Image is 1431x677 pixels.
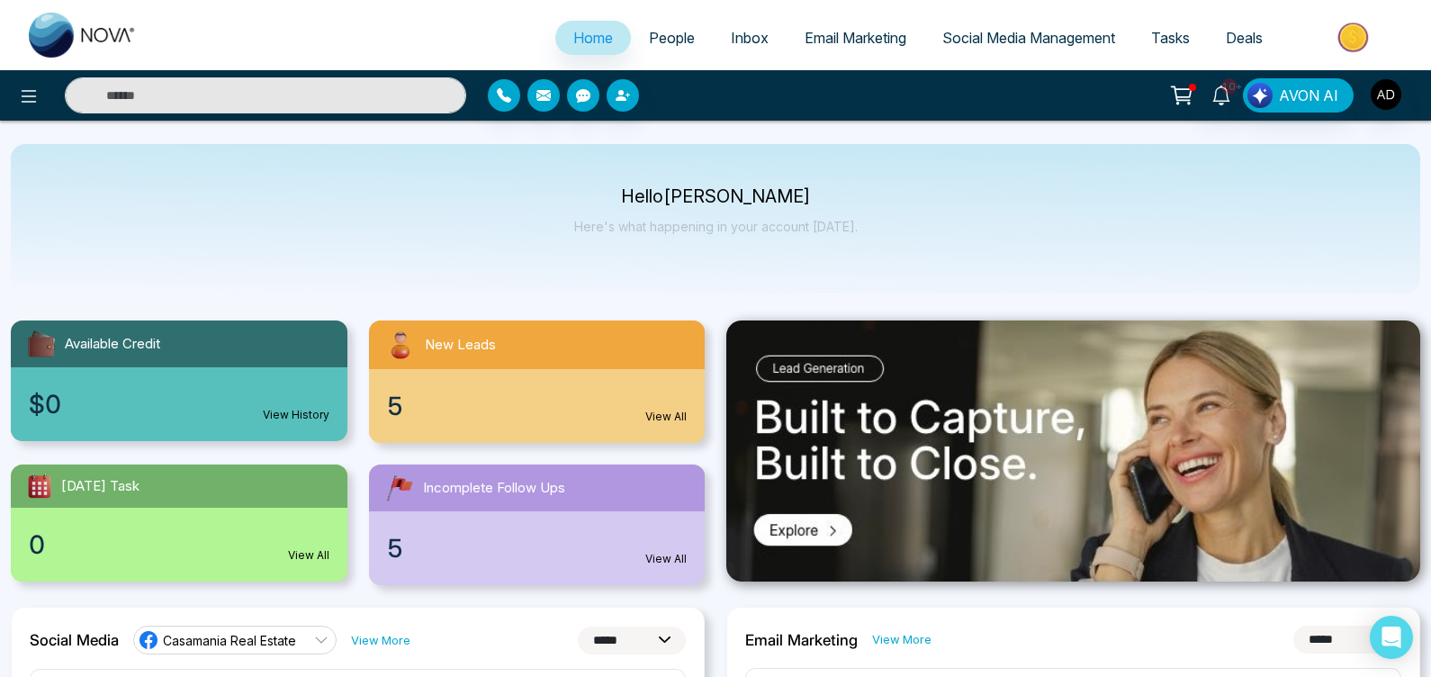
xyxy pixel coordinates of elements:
a: People [631,21,713,55]
span: $0 [29,385,61,423]
img: newLeads.svg [383,328,418,362]
span: Casamania Real Estate [163,632,296,649]
a: View All [288,547,329,564]
span: AVON AI [1279,85,1338,106]
span: Email Marketing [805,29,906,47]
span: People [649,29,695,47]
img: followUps.svg [383,472,416,504]
a: Incomplete Follow Ups5View All [358,465,716,585]
a: View History [263,407,329,423]
span: Incomplete Follow Ups [423,478,565,499]
span: Social Media Management [942,29,1115,47]
span: 0 [29,526,45,564]
span: Available Credit [65,334,160,355]
a: Home [555,21,631,55]
p: Here's what happening in your account [DATE]. [574,219,858,234]
span: 10+ [1221,78,1237,95]
span: Tasks [1151,29,1190,47]
img: availableCredit.svg [25,328,58,360]
button: AVON AI [1243,78,1354,113]
span: [DATE] Task [61,476,139,497]
span: Home [573,29,613,47]
a: Deals [1208,21,1281,55]
span: New Leads [425,335,496,356]
p: Hello [PERSON_NAME] [574,189,858,204]
span: Deals [1226,29,1263,47]
h2: Email Marketing [745,631,858,649]
div: Open Intercom Messenger [1370,616,1413,659]
a: View All [645,551,687,567]
a: Inbox [713,21,787,55]
a: View All [645,409,687,425]
a: Tasks [1133,21,1208,55]
a: View More [351,632,410,649]
img: . [726,320,1420,582]
img: todayTask.svg [25,472,54,501]
img: Lead Flow [1247,83,1273,108]
a: View More [872,631,931,648]
a: Email Marketing [787,21,924,55]
h2: Social Media [30,631,119,649]
img: Market-place.gif [1290,17,1420,58]
span: 5 [387,387,403,425]
a: New Leads5View All [358,320,716,443]
span: Inbox [731,29,769,47]
img: Nova CRM Logo [29,13,137,58]
a: 10+ [1200,78,1243,110]
span: 5 [387,529,403,567]
a: Social Media Management [924,21,1133,55]
img: User Avatar [1371,79,1401,110]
